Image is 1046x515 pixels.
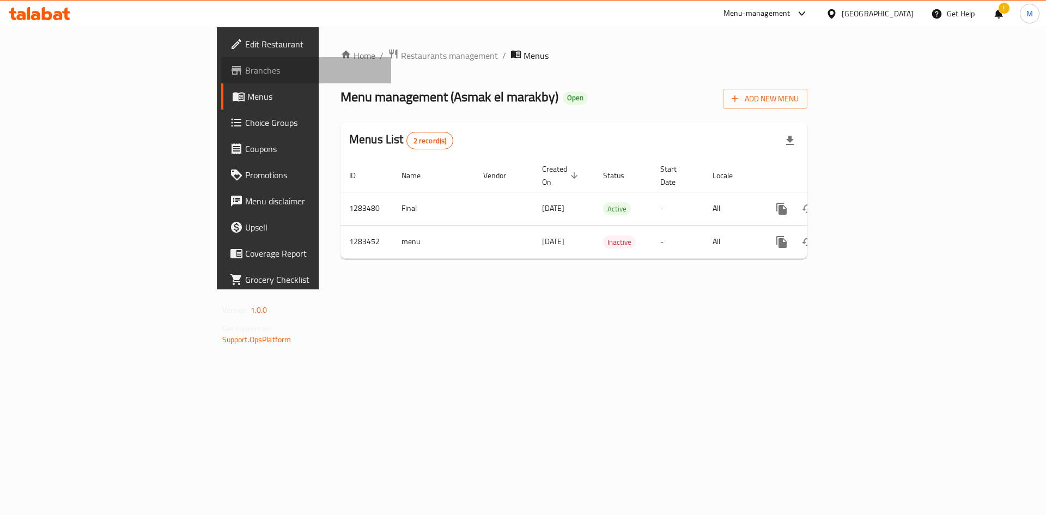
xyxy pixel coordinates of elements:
[603,169,638,182] span: Status
[245,221,383,234] span: Upsell
[704,192,760,225] td: All
[245,247,383,260] span: Coverage Report
[723,7,790,20] div: Menu-management
[652,192,704,225] td: -
[221,266,392,293] a: Grocery Checklist
[652,225,704,258] td: -
[221,31,392,57] a: Edit Restaurant
[760,159,882,192] th: Actions
[221,188,392,214] a: Menu disclaimer
[524,49,549,62] span: Menus
[245,168,383,181] span: Promotions
[245,195,383,208] span: Menu disclaimer
[483,169,520,182] span: Vendor
[245,142,383,155] span: Coupons
[769,229,795,255] button: more
[393,225,475,258] td: menu
[221,136,392,162] a: Coupons
[393,192,475,225] td: Final
[221,110,392,136] a: Choice Groups
[842,8,914,20] div: [GEOGRAPHIC_DATA]
[795,229,821,255] button: Change Status
[245,64,383,77] span: Branches
[221,83,392,110] a: Menus
[502,49,506,62] li: /
[407,136,453,146] span: 2 record(s)
[777,128,803,154] div: Export file
[660,162,691,189] span: Start Date
[542,234,564,249] span: [DATE]
[603,203,631,215] span: Active
[245,38,383,51] span: Edit Restaurant
[406,132,454,149] div: Total records count
[563,93,588,102] span: Open
[795,196,821,222] button: Change Status
[1026,8,1033,20] span: M
[245,273,383,286] span: Grocery Checklist
[402,169,435,182] span: Name
[221,240,392,266] a: Coverage Report
[603,236,636,249] span: Inactive
[388,49,498,63] a: Restaurants management
[349,169,370,182] span: ID
[247,90,383,103] span: Menus
[340,84,558,109] span: Menu management ( Asmak el marakby )
[401,49,498,62] span: Restaurants management
[222,332,291,347] a: Support.OpsPlatform
[563,92,588,105] div: Open
[723,89,807,109] button: Add New Menu
[542,201,564,215] span: [DATE]
[713,169,747,182] span: Locale
[251,303,267,317] span: 1.0.0
[221,214,392,240] a: Upsell
[221,57,392,83] a: Branches
[340,159,882,259] table: enhanced table
[603,235,636,249] div: Inactive
[603,202,631,215] div: Active
[542,162,581,189] span: Created On
[349,131,453,149] h2: Menus List
[340,49,807,63] nav: breadcrumb
[221,162,392,188] a: Promotions
[769,196,795,222] button: more
[704,225,760,258] td: All
[245,116,383,129] span: Choice Groups
[222,322,272,336] span: Get support on:
[222,303,249,317] span: Version:
[732,92,799,106] span: Add New Menu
